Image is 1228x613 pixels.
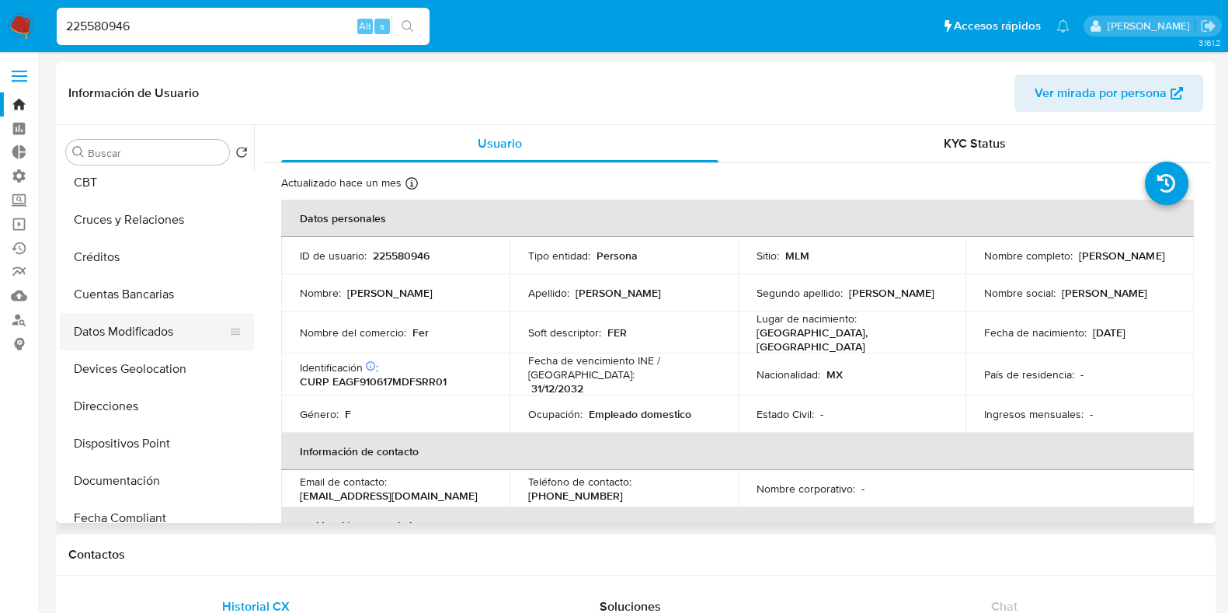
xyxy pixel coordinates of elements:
p: [PERSON_NAME] [1062,286,1147,300]
p: Lugar de nacimiento : [757,312,857,326]
h1: Contactos [68,547,1203,562]
span: s [380,19,384,33]
p: - [1090,407,1093,421]
p: País de residencia : [984,367,1074,381]
p: Email de contacto : [300,475,387,489]
p: Apellido : [528,286,569,300]
button: Cuentas Bancarias [60,276,254,313]
p: Nombre : [300,286,341,300]
th: Verificación y cumplimiento [281,507,1194,545]
span: Alt [359,19,371,33]
p: [PERSON_NAME] [1079,249,1164,263]
p: Nombre corporativo : [757,482,855,496]
p: - [861,482,864,496]
p: CURP EAGF910617MDFSRR01 [300,374,447,388]
button: Datos Modificados [60,313,242,350]
button: CBT [60,164,254,201]
button: search-icon [391,16,423,37]
p: F [345,407,351,421]
span: KYC Status [944,134,1006,152]
button: Buscar [72,146,85,158]
p: Género : [300,407,339,421]
button: Documentación [60,462,254,500]
button: Créditos [60,239,254,276]
span: Usuario [478,134,522,152]
p: - [1080,367,1084,381]
p: Empleado domestico [589,407,691,421]
button: Volver al orden por defecto [235,146,248,163]
p: [GEOGRAPHIC_DATA], [GEOGRAPHIC_DATA] [757,326,941,354]
th: Información de contacto [281,433,1194,470]
p: [PHONE_NUMBER] [528,489,623,503]
p: 225580946 [373,249,430,263]
p: [EMAIL_ADDRESS][DOMAIN_NAME] [300,489,478,503]
button: Fecha Compliant [60,500,254,537]
p: Fecha de vencimiento INE / [GEOGRAPHIC_DATA] : [528,354,719,381]
p: - [820,407,823,421]
p: [PERSON_NAME] [576,286,661,300]
p: Soft descriptor : [528,326,601,340]
p: 31/12/2032 [531,381,583,395]
p: Identificación : [300,360,378,374]
p: Segundo apellido : [757,286,843,300]
p: Fer [412,326,429,340]
input: Buscar [88,146,223,160]
button: Ver mirada por persona [1014,75,1203,112]
p: julian.lasala@mercadolibre.com [1107,19,1195,33]
p: Nombre completo : [984,249,1073,263]
th: Datos personales [281,200,1194,237]
span: Accesos rápidos [954,18,1041,34]
button: Cruces y Relaciones [60,201,254,239]
p: ID de usuario : [300,249,367,263]
button: Direcciones [60,388,254,425]
input: Buscar usuario o caso... [57,16,430,37]
p: Ocupación : [528,407,583,421]
button: Dispositivos Point [60,425,254,462]
p: Actualizado hace un mes [281,176,402,190]
p: Nacionalidad : [757,367,820,381]
p: Sitio : [757,249,779,263]
p: [PERSON_NAME] [849,286,934,300]
a: Salir [1200,18,1216,34]
button: Devices Geolocation [60,350,254,388]
p: [DATE] [1093,326,1125,340]
p: [PERSON_NAME] [347,286,433,300]
p: Tipo entidad : [528,249,590,263]
p: Nombre social : [984,286,1056,300]
p: FER [607,326,627,340]
p: MX [826,367,843,381]
h1: Información de Usuario [68,85,199,101]
p: Fecha de nacimiento : [984,326,1087,340]
p: Teléfono de contacto : [528,475,631,489]
p: Estado Civil : [757,407,814,421]
p: Ingresos mensuales : [984,407,1084,421]
a: Notificaciones [1056,19,1070,33]
p: MLM [785,249,809,263]
span: Ver mirada por persona [1035,75,1167,112]
p: Nombre del comercio : [300,326,406,340]
p: Persona [597,249,638,263]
